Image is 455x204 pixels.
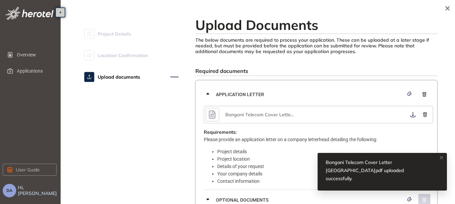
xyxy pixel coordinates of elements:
[195,37,437,54] div: The below documents are required to process your application. These can be uploaded at a later st...
[3,184,16,197] button: DA
[18,185,58,196] span: Hi, [PERSON_NAME]
[98,49,148,62] span: Location Confirmation
[17,64,51,78] span: Applications
[17,48,51,62] span: Overview
[225,112,291,118] span: Bongani Telecom Cover Lette
[216,196,403,204] span: Optional documents
[6,188,12,193] span: DA
[291,112,294,118] span: ...
[217,170,433,177] li: Your company details
[3,164,57,176] button: User Guide
[326,158,422,182] div: Bongani Telecom Cover Letter [GEOGRAPHIC_DATA]pdf uploaded successfully.
[204,129,236,135] span: Requirements:
[98,70,140,84] span: Upload documents
[217,148,433,155] li: Project details
[195,17,437,33] h2: Upload Documents
[195,68,248,74] span: Required documents
[217,155,433,163] li: Project location
[217,177,433,185] li: Contact information
[216,91,403,98] span: Application letter
[5,7,54,20] img: logo
[16,166,40,173] span: User Guide
[98,27,131,41] span: Project Details
[204,84,433,105] div: Application letter
[204,136,433,143] p: Please provide an application letter on a company letterhead detailing the following:
[217,163,433,170] li: Details of your request
[225,112,293,118] div: Bongani Telecom Cover Letter Buffalo City Metropolitan Municipality.pdf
